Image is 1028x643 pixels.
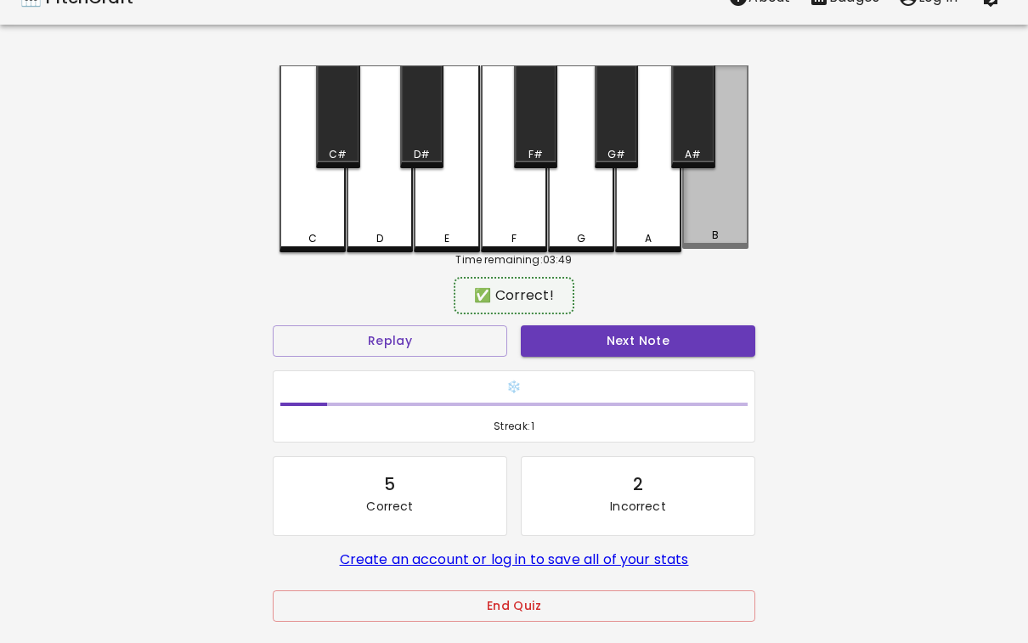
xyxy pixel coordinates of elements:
a: Create an account or log in to save all of your stats [340,550,689,569]
h6: ❄️ [280,378,748,397]
div: 5 [384,471,395,498]
div: B [712,228,719,243]
div: A [645,231,652,246]
div: A# [685,147,701,162]
div: C [308,231,317,246]
div: G [577,231,585,246]
button: Next Note [521,325,755,357]
button: Replay [273,325,507,357]
p: Correct [366,498,413,515]
div: ✅ Correct! [462,285,566,306]
button: End Quiz [273,590,755,622]
div: F# [528,147,543,162]
div: E [444,231,449,246]
div: D [376,231,383,246]
span: Streak: 1 [280,418,748,435]
div: C# [329,147,347,162]
div: F [511,231,517,246]
div: D# [414,147,430,162]
div: G# [607,147,625,162]
div: Time remaining: 03:49 [280,252,748,268]
div: 2 [633,471,643,498]
p: Incorrect [610,498,665,515]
